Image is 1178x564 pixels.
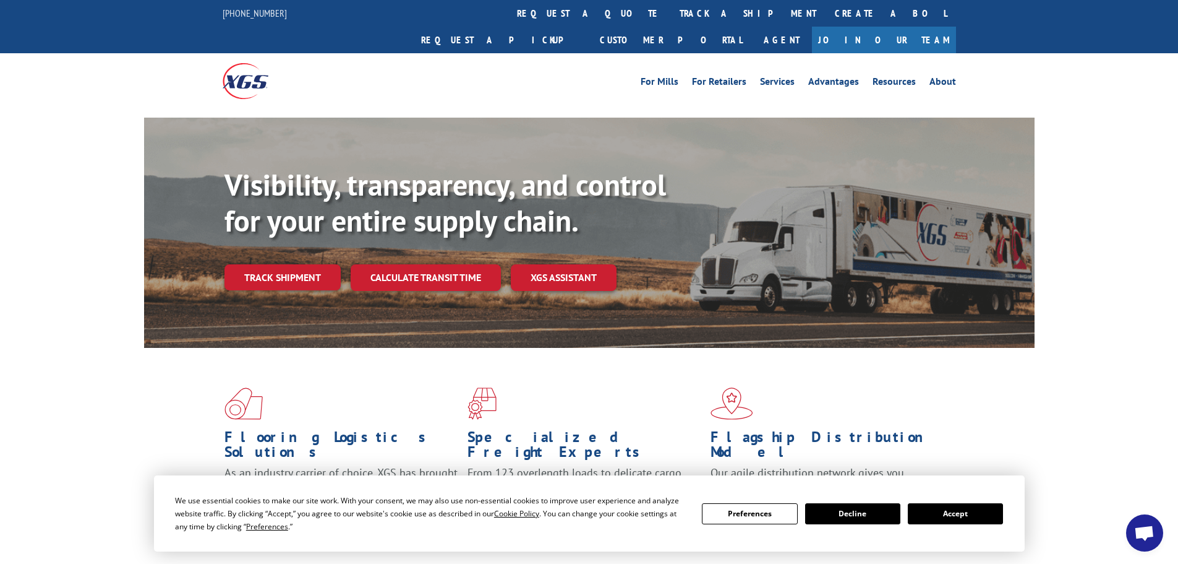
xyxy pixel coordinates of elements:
[711,388,753,420] img: xgs-icon-flagship-distribution-model-red
[224,165,666,240] b: Visibility, transparency, and control for your entire supply chain.
[351,264,501,291] a: Calculate transit time
[812,27,956,53] a: Join Our Team
[224,264,341,290] a: Track shipment
[711,466,938,495] span: Our agile distribution network gives you nationwide inventory management on demand.
[224,466,458,510] span: As an industry carrier of choice, XGS has brought innovation and dedication to flooring logistics...
[591,27,751,53] a: Customer Portal
[1126,514,1163,552] div: Open chat
[702,503,797,524] button: Preferences
[711,430,944,466] h1: Flagship Distribution Model
[511,264,617,291] a: XGS ASSISTANT
[224,430,458,466] h1: Flooring Logistics Solutions
[223,7,287,19] a: [PHONE_NUMBER]
[175,494,687,533] div: We use essential cookies to make our site work. With your consent, we may also use non-essential ...
[467,430,701,466] h1: Specialized Freight Experts
[224,388,263,420] img: xgs-icon-total-supply-chain-intelligence-red
[929,77,956,90] a: About
[908,503,1003,524] button: Accept
[246,521,288,532] span: Preferences
[760,77,795,90] a: Services
[873,77,916,90] a: Resources
[494,508,539,519] span: Cookie Policy
[412,27,591,53] a: Request a pickup
[805,503,900,524] button: Decline
[808,77,859,90] a: Advantages
[692,77,746,90] a: For Retailers
[154,475,1025,552] div: Cookie Consent Prompt
[467,388,497,420] img: xgs-icon-focused-on-flooring-red
[641,77,678,90] a: For Mills
[467,466,701,521] p: From 123 overlength loads to delicate cargo, our experienced staff knows the best way to move you...
[751,27,812,53] a: Agent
